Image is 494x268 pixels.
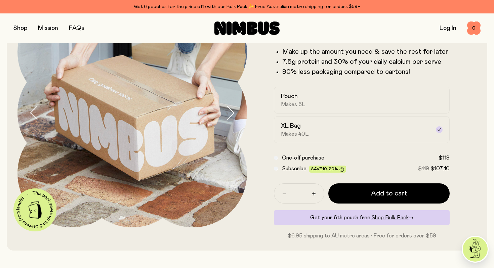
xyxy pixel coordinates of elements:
a: Mission [38,25,58,31]
p: $6.95 shipping to AU metro areas · Free for orders over $59 [274,232,450,240]
li: Make up the amount you need & save the rest for later [282,48,450,56]
span: $119 [439,155,450,161]
span: $107.10 [430,166,450,171]
span: Save [311,167,344,172]
div: Get 6 pouches for the price of 5 with our Bulk Pack ✨ Free Australian metro shipping for orders $59+ [13,3,481,11]
a: Log In [440,25,456,31]
li: 7.5g protein and 30% of your daily calcium per serve [282,58,450,66]
span: Add to cart [371,189,407,198]
span: One-off purchase [282,155,324,161]
img: agent [463,237,488,262]
button: Add to cart [328,183,450,204]
span: Makes 5L [281,101,305,108]
span: 10-20% [322,167,338,171]
a: Shop Bulk Pack→ [371,215,414,220]
a: FAQs [69,25,84,31]
span: Subscribe [282,166,306,171]
span: Shop Bulk Pack [371,215,409,220]
h2: Pouch [281,92,298,100]
span: $119 [418,166,429,171]
span: Makes 40L [281,131,309,137]
h2: XL Bag [281,122,301,130]
button: 0 [467,21,481,35]
div: Get your 6th pouch free. [274,210,450,225]
img: illustration-carton.png [24,199,46,221]
p: 90% less packaging compared to cartons! [282,68,450,76]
